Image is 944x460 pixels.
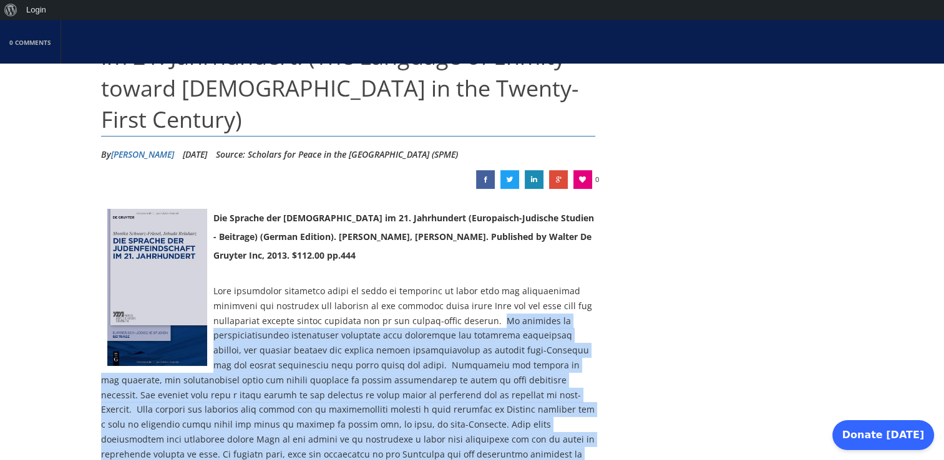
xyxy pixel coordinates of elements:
[213,212,594,261] strong: Die Sprache der [DEMOGRAPHIC_DATA] im 21. Jahrhundert (Europaisch-Judische Studien - Beitrage) (G...
[111,148,174,160] a: [PERSON_NAME]
[595,170,599,189] span: 0
[500,170,519,189] a: Review of Sprache der Judenfeindschaft im 21. Jahrhundert. (The Language of Enmity toward Jews in...
[476,170,495,189] a: Review of Sprache der Judenfeindschaft im 21. Jahrhundert. (The Language of Enmity toward Jews in...
[216,145,458,164] div: Source: Scholars for Peace in the [GEOGRAPHIC_DATA] (SPME)
[549,170,568,189] a: Review of Sprache der Judenfeindschaft im 21. Jahrhundert. (The Language of Enmity toward Jews in...
[525,170,543,189] a: Review of Sprache der Judenfeindschaft im 21. Jahrhundert. (The Language of Enmity toward Jews in...
[107,209,207,366] img: Review of Sprache der Judenfeindschaft im 21. Jahrhundert. (The Language of Enmity toward Jews in...
[101,145,174,164] li: By
[183,145,207,164] li: [DATE]
[101,10,582,135] span: Review of Sprache der [DEMOGRAPHIC_DATA] im 21. Jahrhundert. (The Language of Enmity toward [DEMO...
